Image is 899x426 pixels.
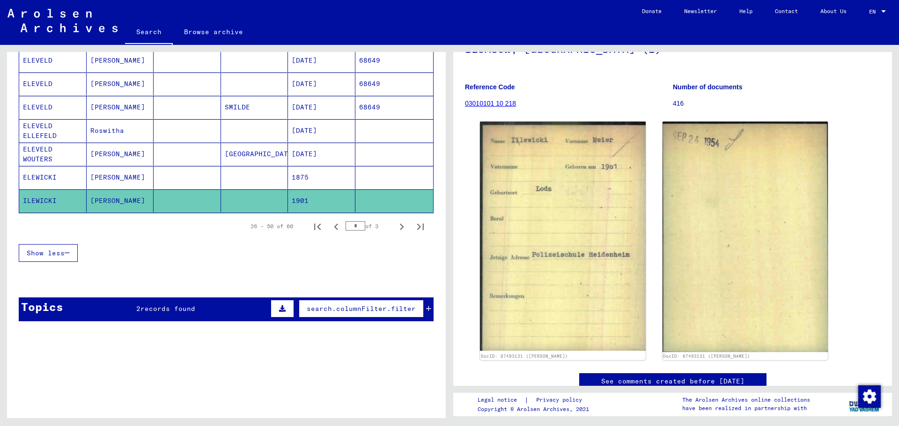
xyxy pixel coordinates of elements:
[481,354,568,359] a: DocID: 67493131 ([PERSON_NAME])
[355,49,434,72] mat-cell: 68649
[288,96,355,119] mat-cell: [DATE]
[288,72,355,95] mat-cell: [DATE]
[19,166,87,189] mat-cell: ELEWICKI
[19,72,87,95] mat-cell: ELEVELD
[19,189,87,212] mat-cell: ILEWICKI
[307,304,416,313] span: search.columnFilter.filter
[87,119,154,142] mat-cell: Roswitha
[87,166,154,189] mat-cell: [PERSON_NAME]
[682,404,810,412] p: have been realized in partnership with
[19,96,87,119] mat-cell: ELEVELD
[480,122,646,350] img: 001.jpg
[251,222,293,231] div: 26 – 50 of 60
[411,217,430,236] button: Last page
[87,143,154,166] mat-cell: [PERSON_NAME]
[21,298,63,315] div: Topics
[847,392,882,416] img: yv_logo.png
[288,189,355,212] mat-cell: 1901
[355,72,434,95] mat-cell: 68649
[663,354,750,359] a: DocID: 67493131 ([PERSON_NAME])
[465,100,516,107] a: 03010101 10 218
[19,119,87,142] mat-cell: ELEVELD ELLEFELD
[478,395,593,405] div: |
[288,143,355,166] mat-cell: [DATE]
[87,96,154,119] mat-cell: [PERSON_NAME]
[27,249,65,257] span: Show less
[465,83,515,91] b: Reference Code
[529,395,593,405] a: Privacy policy
[327,217,346,236] button: Previous page
[673,99,880,108] p: 416
[221,96,288,119] mat-cell: SMILDE
[19,143,87,166] mat-cell: ELEVELD WOUTERS
[663,122,828,352] img: 002.jpg
[869,8,876,15] mat-select-trigger: EN
[392,217,411,236] button: Next page
[221,143,288,166] mat-cell: [GEOGRAPHIC_DATA]
[308,217,327,236] button: First page
[19,244,78,262] button: Show less
[7,9,118,32] img: Arolsen_neg.svg
[87,189,154,212] mat-cell: [PERSON_NAME]
[140,304,195,313] span: records found
[355,96,434,119] mat-cell: 68649
[19,49,87,72] mat-cell: ELEVELD
[125,21,173,45] a: Search
[673,83,743,91] b: Number of documents
[288,166,355,189] mat-cell: 1875
[136,304,140,313] span: 2
[288,49,355,72] mat-cell: [DATE]
[478,395,524,405] a: Legal notice
[87,49,154,72] mat-cell: [PERSON_NAME]
[346,222,392,231] div: of 3
[288,119,355,142] mat-cell: [DATE]
[858,385,880,407] div: Zustimmung ändern
[601,376,744,386] a: See comments created before [DATE]
[478,405,593,413] p: Copyright © Arolsen Archives, 2021
[87,72,154,95] mat-cell: [PERSON_NAME]
[682,396,810,404] p: The Arolsen Archives online collections
[858,385,881,408] img: Zustimmung ändern
[299,300,424,318] button: search.columnFilter.filter
[173,21,254,43] a: Browse archive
